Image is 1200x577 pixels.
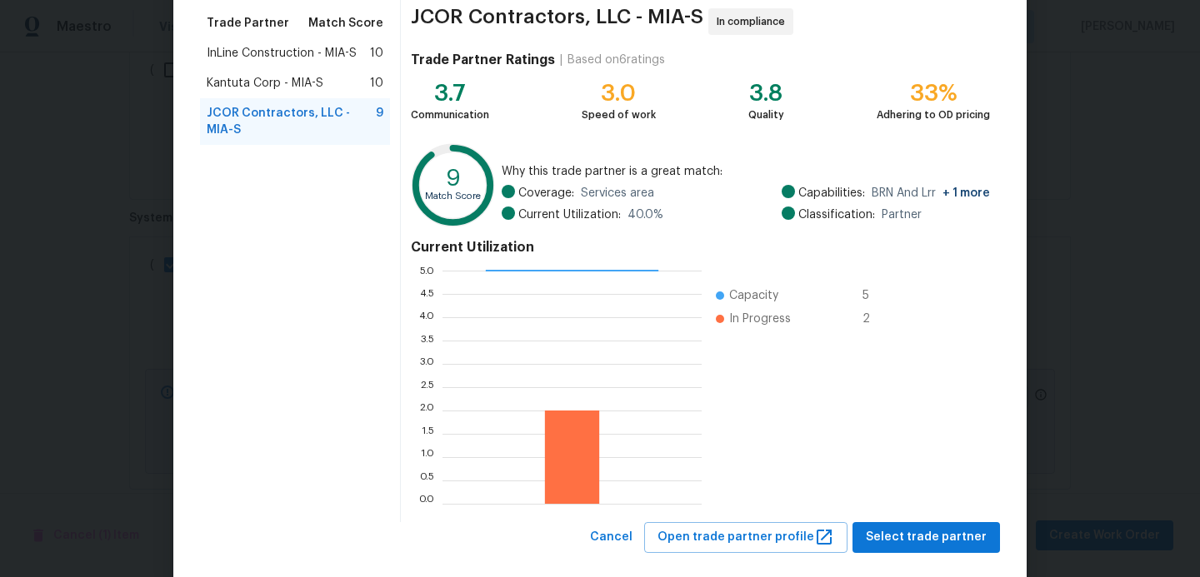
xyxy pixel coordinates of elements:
h4: Current Utilization [411,239,990,256]
text: 3.0 [419,359,434,369]
span: Capacity [729,287,778,304]
div: 3.7 [411,85,489,102]
span: Select trade partner [866,527,987,548]
button: Open trade partner profile [644,522,847,553]
div: 3.8 [748,85,784,102]
span: 5 [862,287,889,304]
text: 0.0 [418,499,434,509]
text: 0.5 [419,475,434,485]
text: Match Score [425,192,481,201]
text: 1.0 [421,452,434,462]
text: 9 [446,167,461,190]
span: Trade Partner [207,15,289,32]
div: 3.0 [582,85,656,102]
text: 3.5 [420,336,434,346]
span: JCOR Contractors, LLC - MIA-S [411,8,703,35]
span: Kantuta Corp - MIA-S [207,75,323,92]
text: 5.0 [419,266,434,276]
div: Communication [411,107,489,123]
span: Cancel [590,527,632,548]
span: 10 [370,45,383,62]
span: Current Utilization: [518,206,621,223]
span: Match Score [308,15,383,32]
div: Based on 6 ratings [567,52,665,68]
div: Quality [748,107,784,123]
span: BRN And Lrr [872,185,990,201]
span: 10 [370,75,383,92]
span: InLine Construction - MIA-S [207,45,357,62]
div: | [555,52,567,68]
span: Capabilities: [798,185,865,201]
text: 1.5 [422,429,434,439]
text: 2.5 [420,382,434,392]
span: Open trade partner profile [657,527,834,548]
span: In compliance [717,13,792,30]
text: 4.5 [419,289,434,299]
span: 40.0 % [627,206,663,223]
span: Partner [882,206,922,223]
h4: Trade Partner Ratings [411,52,555,68]
text: 4.0 [418,312,434,322]
span: In Progress [729,311,791,327]
span: 9 [376,105,383,138]
span: Coverage: [518,185,574,201]
text: 2.0 [419,405,434,415]
span: + 1 more [942,187,990,199]
span: Services area [581,185,654,201]
div: 33% [877,85,990,102]
span: Why this trade partner is a great match: [502,163,990,180]
button: Cancel [583,522,639,553]
span: JCOR Contractors, LLC - MIA-S [207,105,376,138]
div: Adhering to OD pricing [877,107,990,123]
span: Classification: [798,206,875,223]
button: Select trade partner [852,522,1000,553]
span: 2 [862,311,889,327]
div: Speed of work [582,107,656,123]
